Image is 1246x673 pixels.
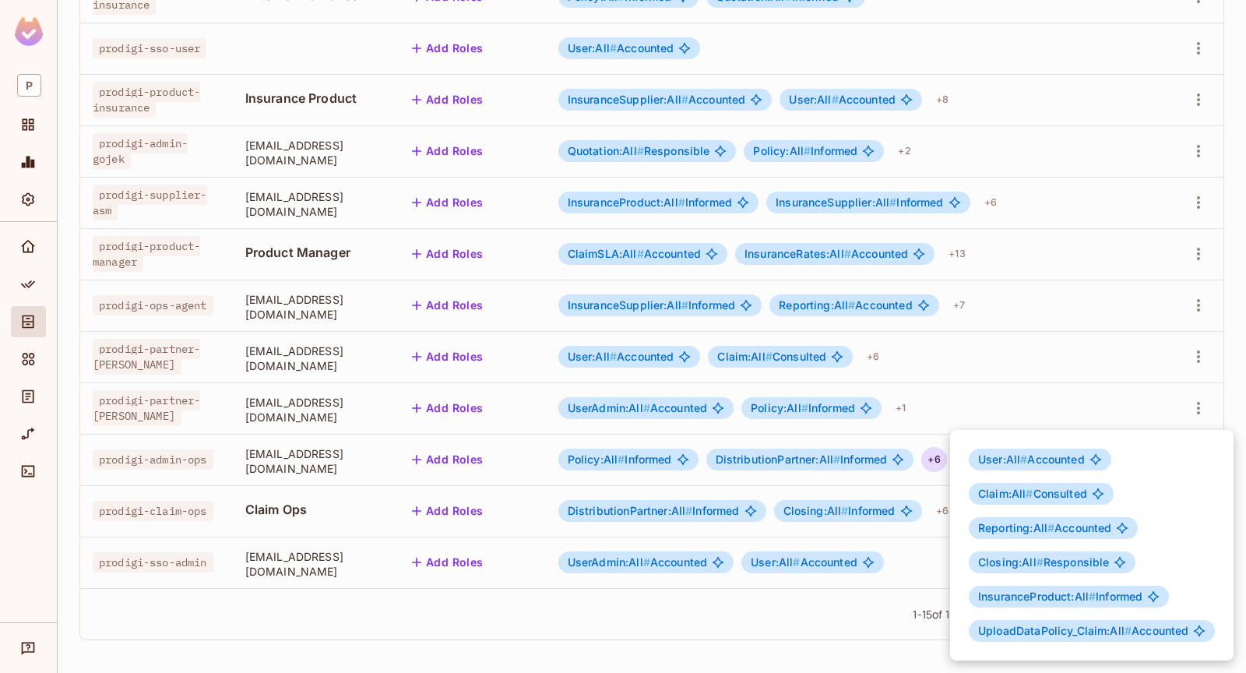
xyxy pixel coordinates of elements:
[1026,487,1033,500] span: #
[978,624,1132,637] span: UploadDataPolicy_Claim:All
[1020,453,1027,466] span: #
[978,556,1109,569] span: Responsible
[978,625,1188,637] span: Accounted
[978,488,1087,500] span: Consulted
[978,521,1054,534] span: Reporting:All
[978,590,1096,603] span: InsuranceProduct:All
[978,453,1085,466] span: Accounted
[1089,590,1096,603] span: #
[978,555,1044,569] span: Closing:All
[1125,624,1132,637] span: #
[1047,521,1054,534] span: #
[978,522,1111,534] span: Accounted
[978,590,1142,603] span: Informed
[1037,555,1044,569] span: #
[978,487,1033,500] span: Claim:All
[978,453,1027,466] span: User:All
